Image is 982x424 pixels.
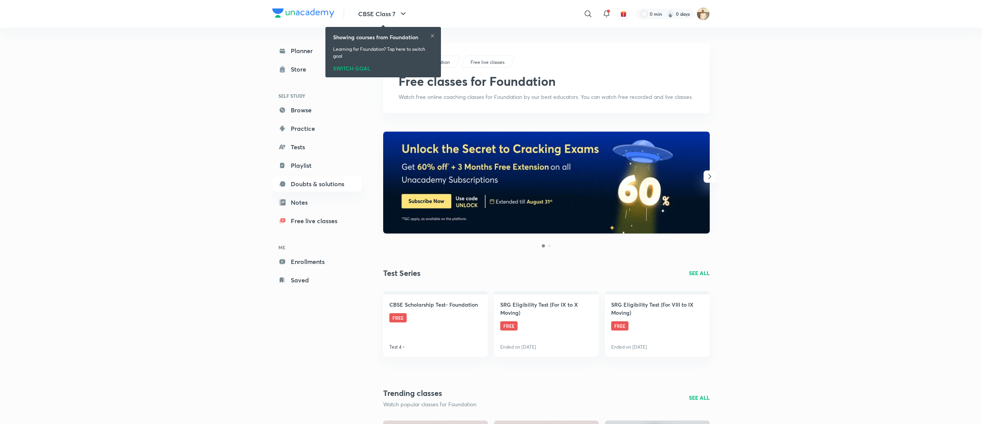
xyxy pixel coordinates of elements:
h4: SRG Eligibility Test (For IX to X Moving) [500,300,593,317]
a: Playlist [272,158,362,173]
a: SRG Eligibility Test (For VIII to IX Moving)FREEEnded on [DATE] [605,291,710,357]
a: Practice [272,121,362,136]
h4: SRG Eligibility Test (For VIII to IX Moving) [611,300,704,317]
p: Watch popular classes for Foundation [383,401,476,408]
div: Store [291,65,311,74]
a: Tests [272,139,362,155]
a: Store [272,62,362,77]
span: FREE [500,321,518,331]
h6: ME [272,241,362,254]
a: SEE ALL [689,269,710,277]
a: Company Logo [272,8,334,20]
button: CBSE Class 7 [354,6,412,22]
h6: Showing courses from Foundation [333,33,418,41]
h6: SELF STUDY [272,89,362,102]
span: FREE [389,313,407,322]
a: SEE ALL [689,394,710,402]
div: SWITCH GOAL [333,63,433,71]
p: Ended on [DATE] [500,344,536,351]
a: Planner [272,43,362,58]
a: Free live classes [469,59,506,66]
img: Chandrakant Deshmukh [697,7,710,20]
p: Watch free online coaching classes for Foundation by our best educators. You can watch free recor... [399,93,693,101]
h4: CBSE Scholarship Test- Foundation [389,300,478,309]
img: banner [383,132,710,234]
img: avatar [620,10,627,17]
h2: Trending classes [383,387,476,399]
a: Browse [272,102,362,118]
button: avatar [617,8,630,20]
a: Enrollments [272,254,362,269]
a: Free live classes [272,213,362,229]
a: SRG Eligibility Test (For IX to X Moving)FREEEnded on [DATE] [494,291,599,357]
h2: Test Series [383,267,421,279]
a: Notes [272,195,362,210]
p: Ended on [DATE] [611,344,647,351]
img: streak [667,10,674,18]
span: FREE [611,321,628,331]
p: Foundation [426,59,450,66]
p: Learning for Foundation? Tap here to switch goal [333,46,433,60]
a: CBSE Scholarship Test- FoundationFREETest 4 • [383,291,488,357]
a: banner [383,132,710,235]
p: Free live classes [471,59,504,66]
h1: Free classes for Foundation [399,74,556,88]
a: Saved [272,272,362,288]
img: Company Logo [272,8,334,18]
a: Foundation [424,59,451,66]
a: Doubts & solutions [272,176,362,192]
p: Test 4 • [389,344,405,351]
